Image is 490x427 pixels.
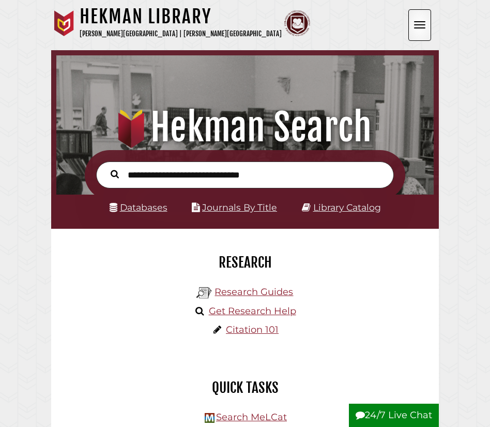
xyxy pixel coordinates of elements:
button: Open the menu [408,9,431,41]
a: Library Catalog [313,202,381,213]
h1: Hekman Library [80,5,282,28]
a: Research Guides [215,286,293,298]
a: Citation 101 [226,324,279,335]
img: Hekman Library Logo [205,413,215,423]
img: Calvin Theological Seminary [284,10,310,36]
a: Search MeLCat [216,411,287,423]
h2: Quick Tasks [59,379,431,396]
i: Search [111,170,119,179]
img: Hekman Library Logo [196,285,212,301]
a: Databases [110,202,167,213]
a: Get Research Help [209,305,296,317]
h2: Research [59,254,431,271]
a: Journals By Title [202,202,277,213]
button: Search [105,167,124,180]
img: Calvin University [51,10,77,36]
p: [PERSON_NAME][GEOGRAPHIC_DATA] | [PERSON_NAME][GEOGRAPHIC_DATA] [80,28,282,40]
h1: Hekman Search [64,105,426,150]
